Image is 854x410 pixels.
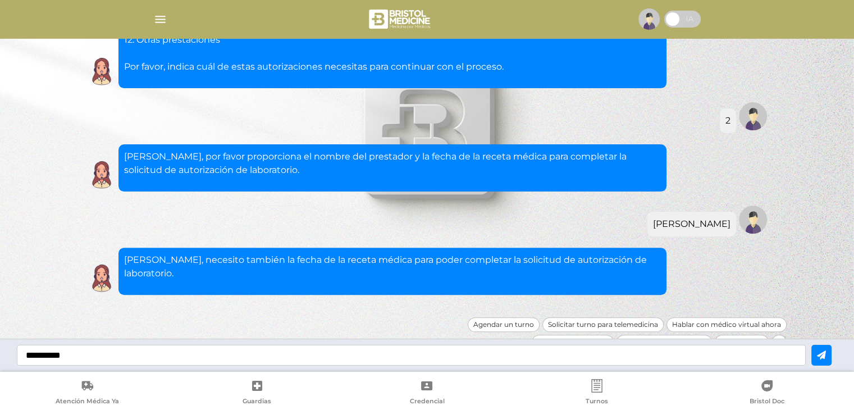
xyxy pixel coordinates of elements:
span: Turnos [586,397,608,407]
img: Tu imagen [739,102,767,130]
img: bristol-medicine-blanco.png [367,6,434,33]
span: Credencial [409,397,444,407]
span: Guardias [243,397,271,407]
div: [PERSON_NAME] [653,217,730,231]
div: Solicitar autorización [532,335,614,349]
span: Bristol Doc [750,397,784,407]
img: Tu imagen [739,206,767,234]
a: Turnos [512,379,682,408]
img: Cober IA [88,161,116,189]
p: [PERSON_NAME], necesito también la fecha de la receta médica para poder completar la solicitud de... [124,253,661,280]
a: Atención Médica Ya [2,379,172,408]
img: Cober IA [88,57,116,85]
p: [PERSON_NAME], por favor proporciona el nombre del prestador y la fecha de la receta médica para ... [124,150,661,177]
div: Solicitar turno para telemedicina [542,317,664,332]
div: 2 [725,114,730,127]
img: Cober_menu-lines-white.svg [153,12,167,26]
div: Odontología [715,335,769,349]
img: profile-placeholder.svg [638,8,660,30]
div: Consultar cartilla médica [616,335,712,349]
a: Credencial [342,379,512,408]
span: Atención Médica Ya [56,397,119,407]
div: Agendar un turno [468,317,540,332]
a: Guardias [172,379,342,408]
img: Cober IA [88,264,116,292]
div: Hablar con médico virtual ahora [666,317,787,332]
a: Bristol Doc [682,379,852,408]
